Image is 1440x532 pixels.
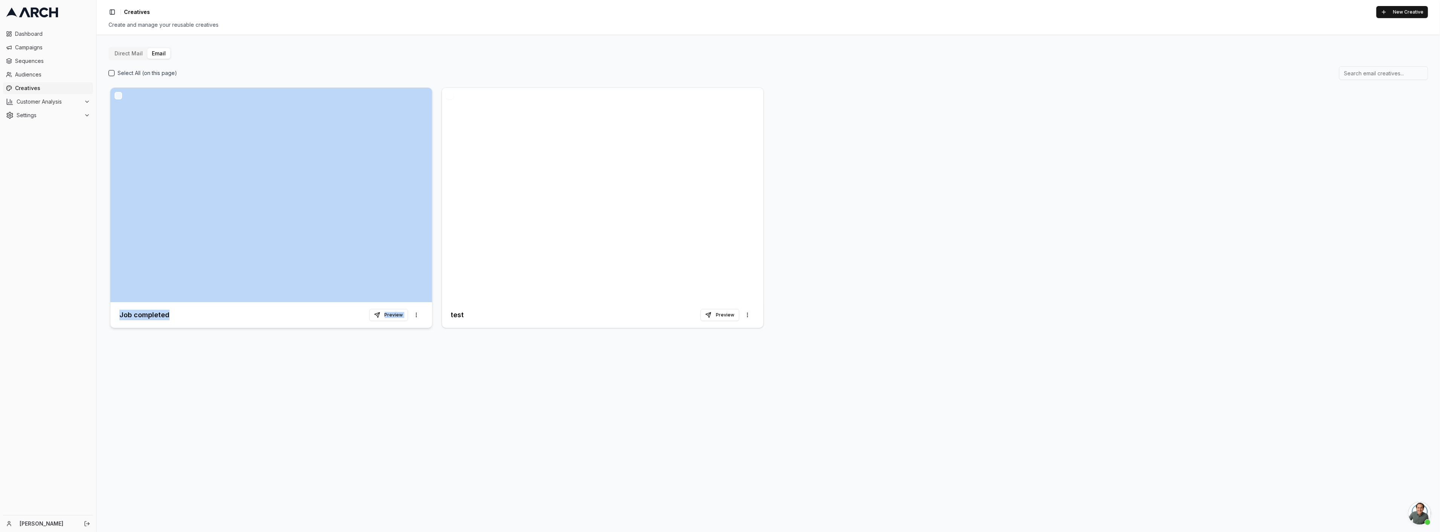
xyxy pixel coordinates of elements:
[124,8,150,16] nav: breadcrumb
[3,41,93,54] a: Campaigns
[3,96,93,108] button: Customer Analysis
[109,21,1428,29] div: Create and manage your reusable creatives
[82,518,92,529] button: Log out
[3,69,93,81] a: Audiences
[3,109,93,121] button: Settings
[15,71,90,78] span: Audiences
[124,8,150,16] span: Creatives
[15,44,90,51] span: Campaigns
[451,310,464,320] h3: test
[110,48,147,59] button: Direct Mail
[119,310,170,320] h3: Job completed
[369,309,408,321] button: Preview
[3,55,93,67] a: Sequences
[17,98,81,105] span: Customer Analysis
[20,520,76,527] a: [PERSON_NAME]
[118,69,177,77] label: Select All (on this page)
[147,48,170,59] button: Email
[15,84,90,92] span: Creatives
[3,28,93,40] a: Dashboard
[3,82,93,94] a: Creatives
[1408,502,1431,524] div: Open chat
[700,309,739,321] button: Preview
[1376,6,1428,18] button: New Creative
[15,30,90,38] span: Dashboard
[15,57,90,65] span: Sequences
[17,112,81,119] span: Settings
[1339,66,1428,80] input: Search email creatives...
